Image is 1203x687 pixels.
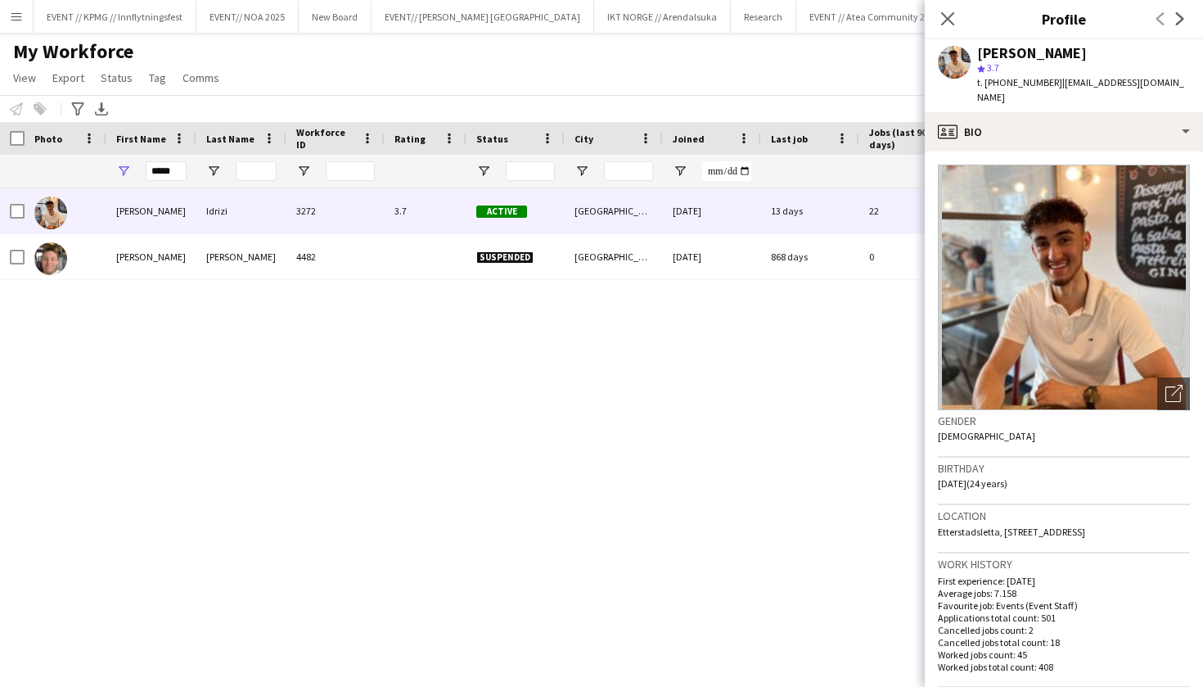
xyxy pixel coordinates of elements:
button: Research [731,1,796,33]
h3: Work history [938,557,1190,572]
div: [PERSON_NAME] [977,46,1087,61]
button: EVENT // KPMG // Innflytningsfest [34,1,196,33]
input: Status Filter Input [506,161,555,181]
span: Jobs (last 90 days) [869,126,936,151]
div: 868 days [761,234,859,279]
div: 0 [859,234,966,279]
div: [PERSON_NAME] [106,188,196,233]
a: View [7,67,43,88]
span: | [EMAIL_ADDRESS][DOMAIN_NAME] [977,76,1184,103]
div: 22 [859,188,966,233]
button: Open Filter Menu [296,164,311,179]
span: 3.7 [987,61,999,74]
div: [PERSON_NAME] [106,234,196,279]
span: Export [52,70,84,85]
span: Active [476,206,527,218]
p: Average jobs: 7.158 [938,587,1190,599]
p: Cancelled jobs total count: 18 [938,636,1190,649]
button: Open Filter Menu [476,164,491,179]
p: Worked jobs count: 45 [938,649,1190,661]
span: Workforce ID [296,126,355,151]
div: 3.7 [385,188,466,233]
div: [PERSON_NAME] [196,234,286,279]
h3: Gender [938,414,1190,428]
span: Etterstadsletta, [STREET_ADDRESS] [938,526,1085,538]
span: City [574,133,593,145]
a: Status [94,67,139,88]
p: First experience: [DATE] [938,575,1190,587]
span: My Workforce [13,39,133,64]
button: IKT NORGE // Arendalsuka [594,1,731,33]
button: EVENT// [PERSON_NAME] [GEOGRAPHIC_DATA] [372,1,594,33]
span: Status [476,133,508,145]
a: Export [46,67,91,88]
button: EVENT// NOA 2025 [196,1,299,33]
button: New Board [299,1,372,33]
span: Status [101,70,133,85]
span: Last job [771,133,808,145]
div: 4482 [286,234,385,279]
span: [DEMOGRAPHIC_DATA] [938,430,1035,442]
p: Cancelled jobs count: 2 [938,624,1190,636]
a: Comms [176,67,226,88]
a: Tag [142,67,173,88]
div: Idrizi [196,188,286,233]
span: [DATE] (24 years) [938,477,1007,490]
h3: Birthday [938,461,1190,476]
input: First Name Filter Input [146,161,187,181]
span: Last Name [206,133,255,145]
div: Open photos pop-in [1157,377,1190,410]
h3: Profile [925,8,1203,29]
span: Suspended [476,251,534,264]
input: City Filter Input [604,161,653,181]
p: Applications total count: 501 [938,612,1190,624]
img: Alban Rasmussen [34,242,67,275]
span: First Name [116,133,166,145]
div: [GEOGRAPHIC_DATA] [565,234,663,279]
button: EVENT // Atea Community 2025 [796,1,953,33]
p: Favourite job: Events (Event Staff) [938,599,1190,612]
app-action-btn: Export XLSX [92,99,111,119]
span: t. [PHONE_NUMBER] [977,76,1062,88]
div: [DATE] [663,188,761,233]
span: View [13,70,36,85]
button: Open Filter Menu [673,164,687,179]
input: Joined Filter Input [702,161,751,181]
span: Tag [149,70,166,85]
img: Alban Idrizi [34,197,67,229]
div: 13 days [761,188,859,233]
button: Open Filter Menu [116,164,131,179]
span: Joined [673,133,705,145]
p: Worked jobs total count: 408 [938,661,1190,673]
span: Comms [182,70,219,85]
div: Bio [925,112,1203,151]
span: Rating [394,133,426,145]
div: [GEOGRAPHIC_DATA] [565,188,663,233]
app-action-btn: Advanced filters [68,99,88,119]
img: Crew avatar or photo [938,165,1190,410]
button: Open Filter Menu [574,164,589,179]
div: [DATE] [663,234,761,279]
h3: Location [938,508,1190,523]
input: Last Name Filter Input [236,161,277,181]
span: Photo [34,133,62,145]
div: 3272 [286,188,385,233]
button: Open Filter Menu [206,164,221,179]
input: Workforce ID Filter Input [326,161,375,181]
